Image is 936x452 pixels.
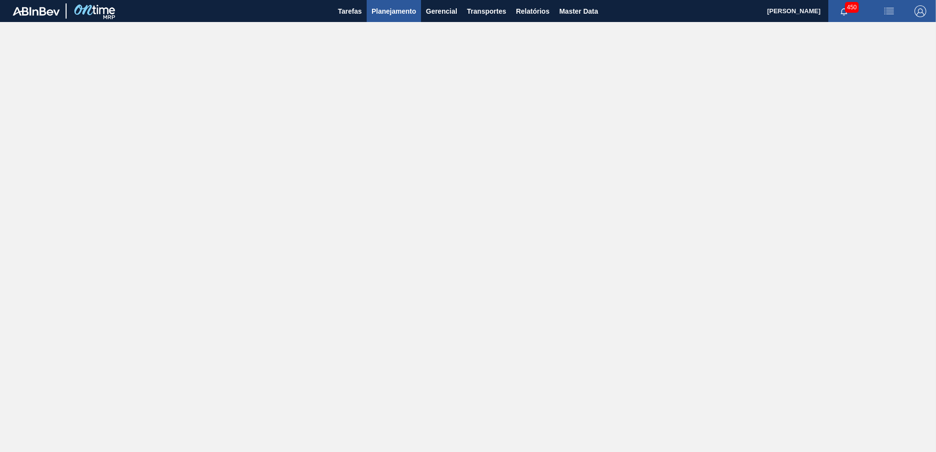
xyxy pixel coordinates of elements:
span: Relatórios [516,5,549,17]
span: Gerencial [426,5,457,17]
img: Logout [914,5,926,17]
span: 450 [845,2,859,13]
img: userActions [883,5,895,17]
span: Tarefas [338,5,362,17]
span: Transportes [467,5,506,17]
button: Notificações [828,4,860,18]
img: TNhmsLtSVTkK8tSr43FrP2fwEKptu5GPRR3wAAAABJRU5ErkJggg== [13,7,60,16]
span: Planejamento [372,5,416,17]
span: Master Data [559,5,598,17]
